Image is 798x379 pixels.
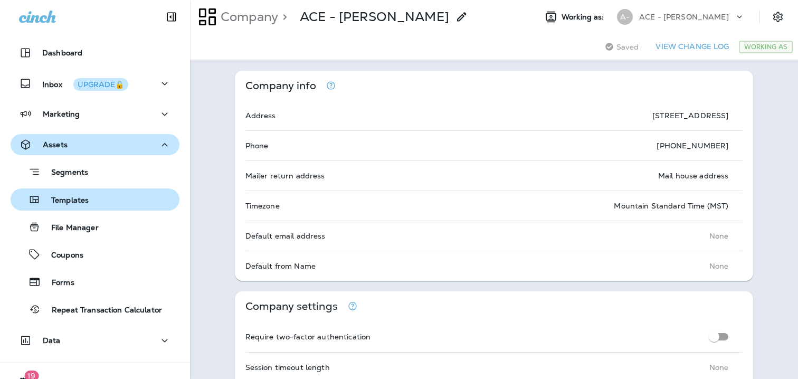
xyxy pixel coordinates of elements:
p: Assets [43,140,68,149]
div: ACE - Jiffy Lube [300,9,449,25]
button: Templates [11,188,179,211]
p: Company [216,9,278,25]
p: [PHONE_NUMBER] [657,141,728,150]
p: [STREET_ADDRESS] [652,111,728,120]
button: UPGRADE🔒 [73,78,128,91]
p: Require two-factor authentication [245,333,371,341]
button: Marketing [11,103,179,125]
button: Data [11,330,179,351]
p: ACE - [PERSON_NAME] [639,13,729,21]
p: None [709,363,729,372]
p: Address [245,111,276,120]
p: Data [43,336,61,345]
p: None [709,262,729,270]
button: Segments [11,160,179,183]
button: Forms [11,271,179,293]
div: A- [617,9,633,25]
p: Mailer return address [245,172,325,180]
p: Templates [41,196,89,206]
p: Default email address [245,232,326,240]
button: InboxUPGRADE🔒 [11,73,179,94]
p: Coupons [41,251,83,261]
p: Dashboard [42,49,82,57]
button: Coupons [11,243,179,266]
div: Working As [739,41,793,53]
p: Repeat Transaction Calculator [41,306,162,316]
p: ACE - [PERSON_NAME] [300,9,449,25]
p: Phone [245,141,269,150]
p: Inbox [42,78,128,89]
button: Settings [768,7,787,26]
p: Marketing [43,110,80,118]
button: Collapse Sidebar [157,6,186,27]
p: Mail house address [658,172,729,180]
button: Dashboard [11,42,179,63]
p: File Manager [41,223,99,233]
p: Timezone [245,202,280,210]
button: View Change Log [651,39,733,55]
p: Forms [41,278,74,288]
span: Saved [616,43,639,51]
div: UPGRADE🔒 [78,81,124,88]
p: Segments [41,168,88,178]
button: Assets [11,134,179,155]
p: Mountain Standard Time (MST) [614,202,728,210]
p: Default from Name [245,262,316,270]
p: None [709,232,729,240]
p: Company info [245,81,317,90]
button: Repeat Transaction Calculator [11,298,179,320]
p: Company settings [245,302,338,311]
button: File Manager [11,216,179,238]
p: > [278,9,287,25]
span: Working as: [562,13,606,22]
p: Session timeout length [245,363,330,372]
